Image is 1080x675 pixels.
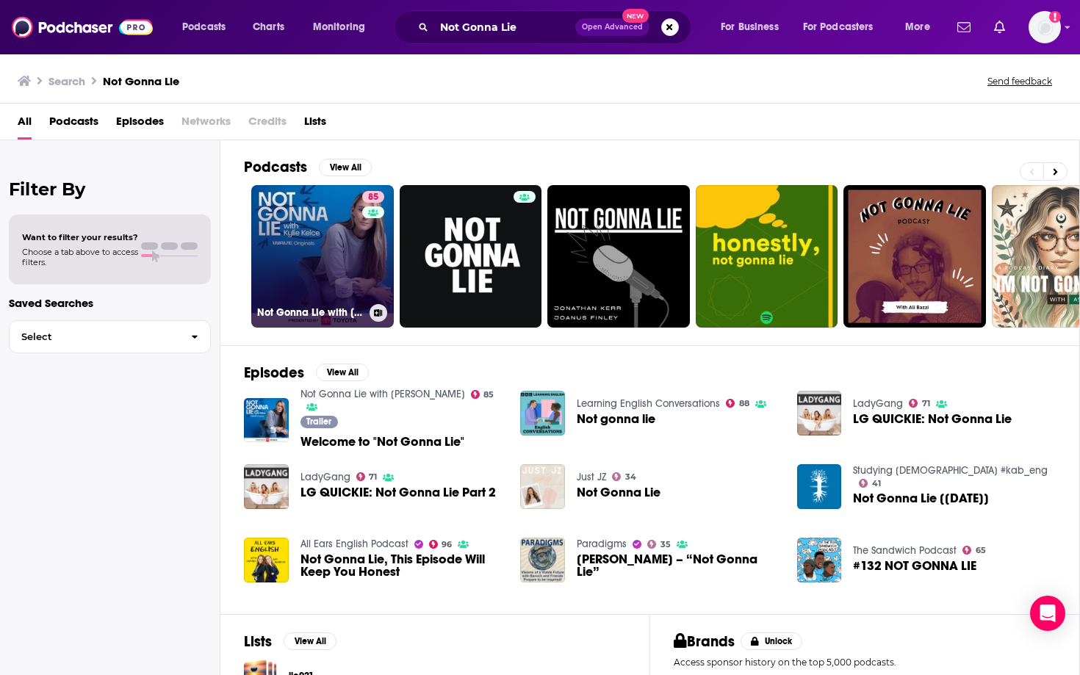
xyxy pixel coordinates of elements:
a: ListsView All [244,632,336,651]
h2: Episodes [244,364,304,382]
span: Select [10,332,179,342]
img: Welcome to "Not Gonna Lie" [244,398,289,443]
a: Not Gonna Lie [2022-07-21] [797,464,842,509]
a: 88 [726,399,749,408]
img: Not Gonna Lie [520,464,565,509]
a: 85 [362,191,384,203]
span: Monitoring [313,17,365,37]
span: 85 [368,190,378,205]
a: 41 [859,479,881,488]
a: LadyGang [300,471,350,483]
span: Networks [181,109,231,140]
a: Not Gonna Lie with Kylie Kelce [300,388,465,400]
a: Not Gonna Lie, This Episode Will Keep You Honest [300,553,503,578]
button: Open AdvancedNew [575,18,649,36]
img: LG QUICKIE: Not Gonna Lie Part 2 [244,464,289,509]
img: Not Gonna Lie, This Episode Will Keep You Honest [244,538,289,582]
svg: Add a profile image [1049,11,1061,23]
button: Send feedback [983,75,1056,87]
span: For Business [721,17,779,37]
h3: Not Gonna Lie [103,74,179,88]
div: Open Intercom Messenger [1030,596,1065,631]
span: 34 [625,474,636,480]
a: Abbie Thomas – “Not Gonna Lie” [577,553,780,578]
a: Not gonna lie [577,413,655,425]
button: Show profile menu [1029,11,1061,43]
h2: Filter By [9,178,211,200]
span: Charts [253,17,284,37]
span: 41 [872,480,881,487]
span: Open Advanced [582,24,643,31]
a: EpisodesView All [244,364,369,382]
a: 71 [356,472,378,481]
h2: Lists [244,632,272,651]
a: LG QUICKIE: Not Gonna Lie [853,413,1012,425]
img: LG QUICKIE: Not Gonna Lie [797,391,842,436]
img: Podchaser - Follow, Share and Rate Podcasts [12,13,153,41]
button: open menu [895,15,948,39]
img: Abbie Thomas – “Not Gonna Lie” [520,538,565,582]
a: Show notifications dropdown [951,15,976,40]
a: LG QUICKIE: Not Gonna Lie Part 2 [300,486,496,499]
input: Search podcasts, credits, & more... [434,15,575,39]
a: 85 [471,390,494,399]
span: Want to filter your results? [22,232,138,242]
button: View All [319,159,372,176]
img: Not gonna lie [520,391,565,436]
img: #132 NOT GONNA LIE [797,538,842,582]
button: open menu [172,15,245,39]
a: Podcasts [49,109,98,140]
a: #132 NOT GONNA LIE [853,560,976,572]
button: open menu [793,15,895,39]
span: Trailer [306,417,331,426]
p: Saved Searches [9,296,211,310]
a: Learning English Conversations [577,397,720,410]
span: 71 [369,474,377,480]
button: Unlock [741,632,803,650]
button: View All [316,364,369,381]
span: Not Gonna Lie [577,486,660,499]
img: User Profile [1029,11,1061,43]
a: Paradigms [577,538,627,550]
button: Select [9,320,211,353]
a: 35 [647,540,671,549]
button: open menu [710,15,797,39]
a: Lists [304,109,326,140]
span: New [622,9,649,23]
h2: Brands [674,632,735,651]
a: All Ears English Podcast [300,538,408,550]
span: Episodes [116,109,164,140]
span: For Podcasters [803,17,874,37]
a: 71 [909,399,930,408]
span: All [18,109,32,140]
span: [PERSON_NAME] – “Not Gonna Lie” [577,553,780,578]
a: 34 [612,472,636,481]
button: open menu [303,15,384,39]
a: Show notifications dropdown [988,15,1011,40]
span: Choose a tab above to access filters. [22,247,138,267]
h3: Search [48,74,85,88]
span: 35 [660,541,671,548]
a: Just JZ [577,471,606,483]
h2: Podcasts [244,158,307,176]
button: View All [284,632,336,650]
a: Studying Kabbalah #kab_eng [853,464,1048,477]
span: Logged in as torisims [1029,11,1061,43]
a: Welcome to "Not Gonna Lie" [300,436,464,448]
span: 96 [442,541,452,548]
